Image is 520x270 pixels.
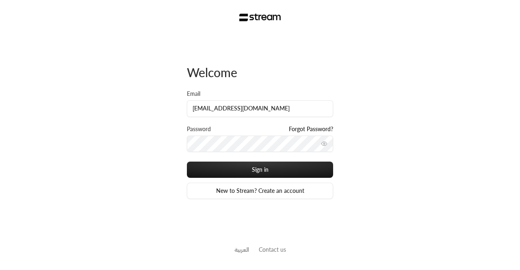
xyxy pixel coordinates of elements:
[234,242,249,257] a: العربية
[187,125,211,133] label: Password
[187,183,333,199] a: New to Stream? Create an account
[259,246,286,253] a: Contact us
[259,245,286,254] button: Contact us
[187,162,333,178] button: Sign in
[289,125,333,133] a: Forgot Password?
[187,90,200,98] label: Email
[187,65,237,80] span: Welcome
[318,137,331,150] button: toggle password visibility
[239,13,281,22] img: Stream Logo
